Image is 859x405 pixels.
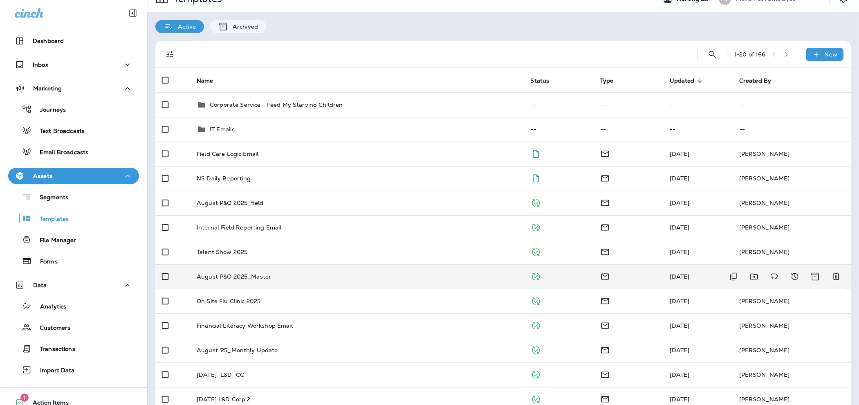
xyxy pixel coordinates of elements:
[174,23,196,30] p: Active
[531,198,541,206] span: Published
[733,338,851,362] td: [PERSON_NAME]
[600,77,624,84] span: Type
[670,199,690,207] span: KeeAna Ward
[197,77,213,84] span: Name
[787,268,803,285] button: View Changelog
[8,80,139,97] button: Marketing
[600,174,610,181] span: Email
[670,322,690,329] span: KeeAna Ward
[600,198,610,206] span: Email
[8,122,139,139] button: Text Broadcasts
[704,46,720,63] button: Search Templates
[162,46,178,63] button: Filters
[8,33,139,49] button: Dashboard
[531,223,541,230] span: Published
[725,268,742,285] button: Duplicate
[33,85,62,92] p: Marketing
[31,346,75,353] p: Transactions
[807,268,824,285] button: Archive
[197,322,293,329] p: Financial Literacy Workshop Email
[663,92,733,117] td: --
[670,396,690,403] span: KeeAna Ward
[825,51,837,58] p: New
[33,38,64,44] p: Dashboard
[600,395,610,402] span: Email
[20,394,29,402] span: 1
[600,297,610,304] span: Email
[531,395,541,402] span: Published
[32,303,66,311] p: Analytics
[739,77,771,84] span: Created By
[197,151,258,157] p: Field Care Logic Email
[600,223,610,230] span: Email
[670,297,690,305] span: KeeAna Ward
[531,370,541,378] span: Published
[8,340,139,357] button: Transactions
[33,282,47,288] p: Data
[531,297,541,304] span: Published
[31,149,88,157] p: Email Broadcasts
[670,77,695,84] span: Updated
[31,324,70,332] p: Customers
[531,77,560,84] span: Status
[733,166,851,191] td: [PERSON_NAME]
[766,268,783,285] button: Add tags
[31,237,76,245] p: File Manager
[197,249,247,255] p: Talent Show 2025
[197,347,278,353] p: August '25_Monthly Update
[733,313,851,338] td: [PERSON_NAME]
[31,128,85,135] p: Text Broadcasts
[33,61,48,68] p: Inbox
[531,272,541,279] span: Published
[670,346,690,354] span: KeeAna Ward
[8,210,139,227] button: Templates
[531,77,549,84] span: Status
[733,117,851,142] td: --
[531,346,541,353] span: Published
[670,224,690,231] span: KeeAna Ward
[197,396,250,403] p: [DATE] L&D Corp 2
[8,297,139,315] button: Analytics
[733,191,851,215] td: [PERSON_NAME]
[197,200,263,206] p: August P&O 2025_field
[670,371,690,378] span: KeeAna Ward
[8,277,139,293] button: Data
[197,371,244,378] p: [DATE]_L&D_CC
[670,175,690,182] span: KeeAna Ward
[733,240,851,264] td: [PERSON_NAME]
[229,23,258,30] p: Archived
[8,143,139,160] button: Email Broadcasts
[746,268,762,285] button: Move to folder
[197,77,224,84] span: Name
[524,117,594,142] td: --
[600,248,610,255] span: Email
[31,216,69,223] p: Templates
[210,126,235,133] p: IT Emails
[8,361,139,378] button: Import Data
[600,370,610,378] span: Email
[733,142,851,166] td: [PERSON_NAME]
[594,117,663,142] td: --
[197,298,260,304] p: On Site Flu Clinic 2025
[531,321,541,328] span: Published
[8,188,139,206] button: Segments
[8,252,139,270] button: Forms
[33,173,52,179] p: Assets
[121,5,144,21] button: Collapse Sidebar
[828,268,844,285] button: Delete
[524,92,594,117] td: --
[32,106,66,114] p: Journeys
[600,149,610,157] span: Email
[670,248,690,256] span: KeeAna Ward
[670,150,690,157] span: KeeAna Ward
[197,175,251,182] p: NS Daily Reporting
[8,56,139,73] button: Inbox
[8,101,139,118] button: Journeys
[197,273,271,280] p: August P&O 2025_Master
[733,92,851,117] td: --
[8,319,139,336] button: Customers
[8,231,139,248] button: File Manager
[600,77,614,84] span: Type
[670,77,705,84] span: Updated
[210,101,343,108] p: Corporate Service - Feed My Starving Children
